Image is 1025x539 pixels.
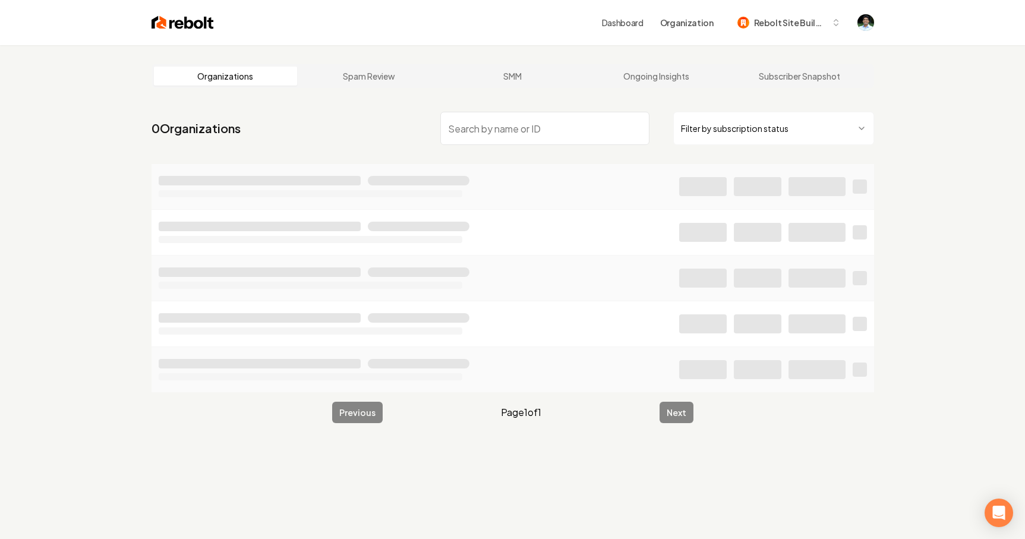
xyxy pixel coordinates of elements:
button: Organization [653,12,721,33]
a: Ongoing Insights [584,67,728,86]
div: Open Intercom Messenger [985,499,1013,527]
a: Organizations [154,67,298,86]
span: Rebolt Site Builder [754,17,827,29]
a: Dashboard [602,17,644,29]
button: Open user button [857,14,874,31]
span: Page 1 of 1 [501,405,541,420]
img: Rebolt Site Builder [737,17,749,29]
a: Subscriber Snapshot [728,67,872,86]
a: 0Organizations [152,120,241,137]
img: Arwin Rahmatpanah [857,14,874,31]
a: SMM [441,67,585,86]
input: Search by name or ID [440,112,649,145]
img: Rebolt Logo [152,14,214,31]
a: Spam Review [297,67,441,86]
